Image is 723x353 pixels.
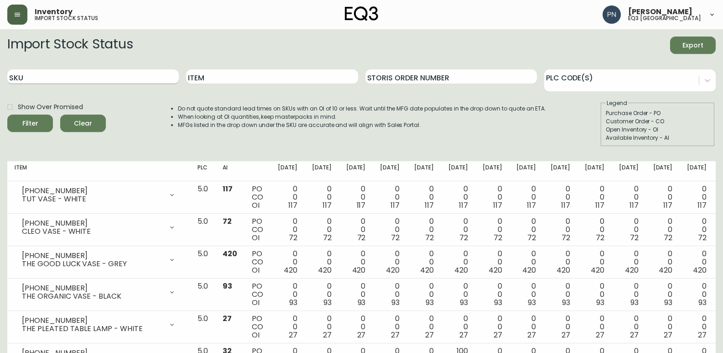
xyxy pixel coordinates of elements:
[178,105,546,113] li: Do not quote standard lead times on SKUs with an OI of 10 or less. Wait until the MFG date popula...
[215,161,244,181] th: AI
[322,200,332,211] span: 117
[664,297,672,308] span: 93
[630,232,639,243] span: 72
[252,315,263,339] div: PO CO
[190,161,215,181] th: PLC
[15,185,183,205] div: [PHONE_NUMBER]TUT VASE - WHITE
[448,282,468,307] div: 0 0
[585,217,604,242] div: 0 0
[516,217,536,242] div: 0 0
[619,185,639,210] div: 0 0
[223,216,232,227] span: 72
[697,200,707,211] span: 117
[557,265,570,275] span: 420
[516,185,536,210] div: 0 0
[425,200,434,211] span: 117
[630,297,639,308] span: 93
[346,250,366,274] div: 0 0
[509,161,543,181] th: [DATE]
[595,200,604,211] span: 117
[494,232,502,243] span: 72
[448,185,468,210] div: 0 0
[22,316,163,325] div: [PHONE_NUMBER]
[346,217,366,242] div: 0 0
[493,200,502,211] span: 117
[619,250,639,274] div: 0 0
[494,297,502,308] span: 93
[619,282,639,307] div: 0 0
[653,185,673,210] div: 0 0
[352,265,366,275] span: 420
[577,161,612,181] th: [DATE]
[606,134,710,142] div: Available Inventory - AI
[475,161,510,181] th: [DATE]
[653,282,673,307] div: 0 0
[606,99,628,107] legend: Legend
[677,40,708,51] span: Export
[527,232,536,243] span: 72
[312,217,332,242] div: 0 0
[15,282,183,302] div: [PHONE_NUMBER]THE ORGANIC VASE - BLACK
[178,113,546,121] li: When looking at OI quantities, keep masterpacks in mind.
[596,232,604,243] span: 72
[551,282,570,307] div: 0 0
[425,330,434,340] span: 27
[68,118,99,129] span: Clear
[380,250,400,274] div: 0 0
[252,217,263,242] div: PO CO
[516,282,536,307] div: 0 0
[346,185,366,210] div: 0 0
[527,200,536,211] span: 117
[414,217,434,242] div: 0 0
[522,265,536,275] span: 420
[562,232,570,243] span: 72
[391,297,400,308] span: 93
[619,315,639,339] div: 0 0
[305,161,339,181] th: [DATE]
[663,200,672,211] span: 117
[22,325,163,333] div: THE PLEATED TABLE LAMP - WHITE
[357,200,366,211] span: 117
[35,16,98,21] h5: import stock status
[346,315,366,339] div: 0 0
[664,330,672,340] span: 27
[323,232,332,243] span: 72
[339,161,373,181] th: [DATE]
[22,252,163,260] div: [PHONE_NUMBER]
[551,217,570,242] div: 0 0
[528,297,536,308] span: 93
[22,195,163,203] div: TUT VASE - WHITE
[603,5,621,24] img: 496f1288aca128e282dab2021d4f4334
[190,246,215,279] td: 5.0
[22,187,163,195] div: [PHONE_NUMBER]
[252,185,263,210] div: PO CO
[551,185,570,210] div: 0 0
[288,200,297,211] span: 117
[527,330,536,340] span: 27
[448,250,468,274] div: 0 0
[625,265,639,275] span: 420
[223,313,232,324] span: 27
[670,37,716,54] button: Export
[278,217,297,242] div: 0 0
[687,282,707,307] div: 0 0
[18,102,83,112] span: Show Over Promised
[252,282,263,307] div: PO CO
[454,265,468,275] span: 420
[414,185,434,210] div: 0 0
[252,330,260,340] span: OI
[653,315,673,339] div: 0 0
[22,260,163,268] div: THE GOOD LUCK VASE - GREY
[687,185,707,210] div: 0 0
[596,330,604,340] span: 27
[223,184,233,194] span: 117
[414,282,434,307] div: 0 0
[629,200,639,211] span: 117
[653,250,673,274] div: 0 0
[391,232,400,243] span: 72
[698,297,707,308] span: 93
[664,232,672,243] span: 72
[223,281,232,291] span: 93
[516,315,536,339] div: 0 0
[687,217,707,242] div: 0 0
